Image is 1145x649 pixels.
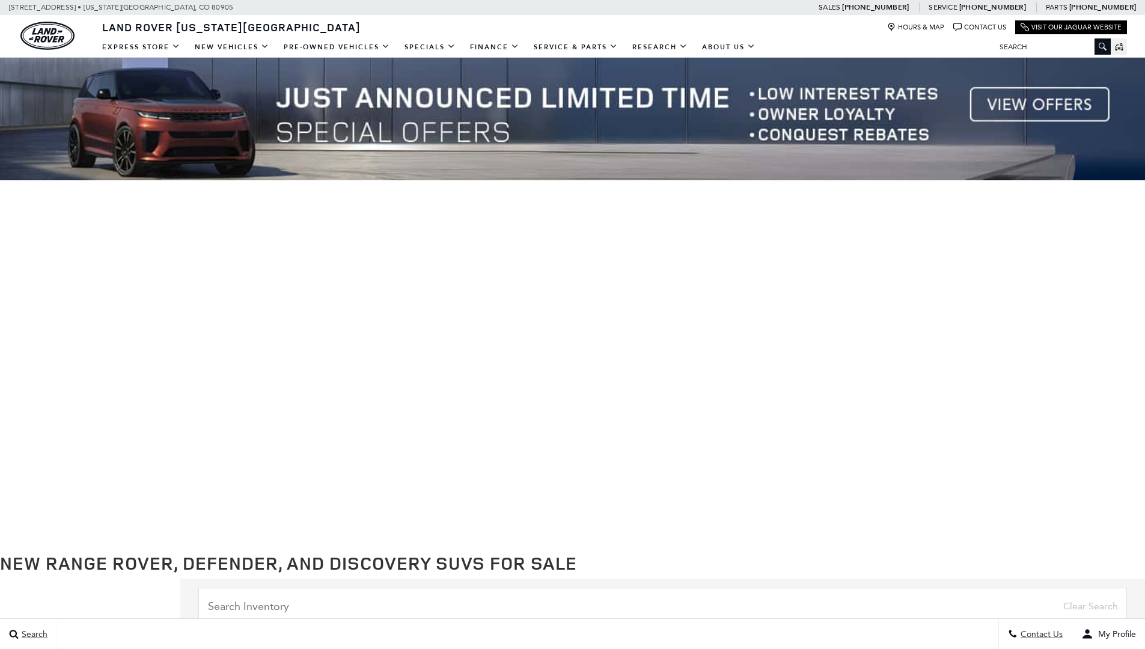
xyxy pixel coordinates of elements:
[198,588,1127,625] input: Search Inventory
[1072,619,1145,649] button: user-profile-menu
[95,37,188,58] a: EXPRESS STORE
[959,2,1026,12] a: [PHONE_NUMBER]
[1018,629,1063,639] span: Contact Us
[9,3,233,11] a: [STREET_ADDRESS] • [US_STATE][GEOGRAPHIC_DATA], CO 80905
[188,37,276,58] a: New Vehicles
[1046,3,1067,11] span: Parts
[19,629,47,639] span: Search
[20,22,75,50] a: land-rover
[397,37,463,58] a: Specials
[527,37,625,58] a: Service & Parts
[463,37,527,58] a: Finance
[1021,23,1122,32] a: Visit Our Jaguar Website
[991,40,1111,54] input: Search
[276,37,397,58] a: Pre-Owned Vehicles
[842,2,909,12] a: [PHONE_NUMBER]
[887,23,944,32] a: Hours & Map
[95,37,763,58] nav: Main Navigation
[695,37,763,58] a: About Us
[625,37,695,58] a: Research
[819,3,840,11] span: Sales
[1069,2,1136,12] a: [PHONE_NUMBER]
[20,22,75,50] img: Land Rover
[929,3,957,11] span: Service
[102,20,361,34] span: Land Rover [US_STATE][GEOGRAPHIC_DATA]
[1093,629,1136,639] span: My Profile
[95,20,368,34] a: Land Rover [US_STATE][GEOGRAPHIC_DATA]
[953,23,1006,32] a: Contact Us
